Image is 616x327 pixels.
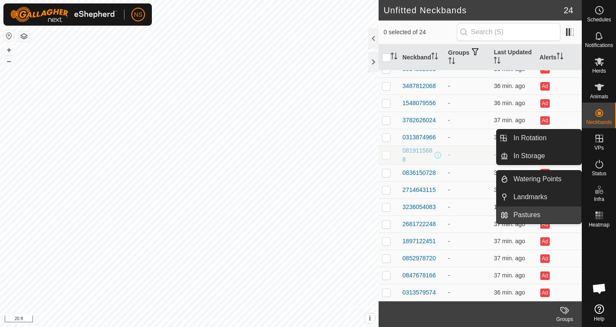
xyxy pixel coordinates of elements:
[494,272,525,279] span: Sep 20, 2025, 7:05 AM
[445,146,491,164] td: -
[494,82,525,89] span: Sep 20, 2025, 7:05 AM
[540,82,550,91] button: Ad
[198,316,223,324] a: Contact Us
[445,267,491,284] td: -
[494,203,517,210] span: Sep 20, 2025, 6:35 AM
[508,147,581,165] a: In Storage
[590,94,608,99] span: Animals
[497,206,581,224] li: Pastures
[540,220,550,229] button: Ad
[4,45,14,55] button: +
[403,254,436,263] div: 0852978720
[391,54,397,61] p-sorticon: Activate to sort
[513,151,545,161] span: In Storage
[445,215,491,233] td: -
[448,59,455,65] p-sorticon: Activate to sort
[582,301,616,325] a: Help
[403,146,433,164] div: 0819115688
[540,116,550,125] button: Ad
[548,315,582,323] div: Groups
[403,271,436,280] div: 0847678166
[445,164,491,181] td: -
[399,44,445,71] th: Neckband
[508,130,581,147] a: In Rotation
[4,56,14,66] button: –
[19,31,29,41] button: Map Layers
[494,169,525,176] span: Sep 20, 2025, 7:05 AM
[445,250,491,267] td: -
[384,28,457,37] span: 0 selected of 24
[155,316,187,324] a: Privacy Policy
[490,44,536,71] th: Last Updated
[403,116,436,125] div: 3782626024
[540,99,550,108] button: Ad
[536,44,582,71] th: Alerts
[589,222,610,227] span: Heatmap
[494,117,525,124] span: Sep 20, 2025, 7:05 AM
[540,169,550,177] button: Ad
[513,174,561,184] span: Watering Points
[403,203,436,212] div: 3236054083
[10,7,117,22] img: Gallagher Logo
[403,237,436,246] div: 1897122451
[586,276,612,301] div: Open chat
[540,289,550,297] button: Ad
[494,151,496,158] span: -
[445,198,491,215] td: -
[403,220,436,229] div: 2681722248
[540,237,550,246] button: Ad
[494,65,525,72] span: Sep 20, 2025, 7:05 AM
[384,5,564,15] h2: Unfitted Neckbands
[403,82,436,91] div: 3487812068
[4,31,14,41] button: Reset Map
[403,99,436,108] div: 1548079556
[134,10,142,19] span: NS
[365,314,375,323] button: i
[403,133,436,142] div: 0313874966
[494,134,525,141] span: Sep 20, 2025, 7:05 AM
[431,54,438,61] p-sorticon: Activate to sort
[494,58,500,65] p-sorticon: Activate to sort
[586,120,612,125] span: Neckbands
[508,206,581,224] a: Pastures
[592,68,606,74] span: Herds
[445,233,491,250] td: -
[497,189,581,206] li: Landmarks
[403,288,436,297] div: 0313579574
[369,315,371,322] span: i
[594,197,604,202] span: Infra
[494,221,525,227] span: Sep 20, 2025, 7:05 AM
[497,130,581,147] li: In Rotation
[494,255,525,262] span: Sep 20, 2025, 7:05 AM
[513,133,546,143] span: In Rotation
[540,254,550,263] button: Ad
[494,186,525,193] span: Sep 20, 2025, 7:05 AM
[585,43,613,48] span: Notifications
[540,271,550,280] button: Ad
[445,129,491,146] td: -
[445,77,491,94] td: -
[557,54,563,61] p-sorticon: Activate to sort
[445,181,491,198] td: -
[457,23,560,41] input: Search (S)
[564,4,573,17] span: 24
[445,112,491,129] td: -
[497,171,581,188] li: Watering Points
[508,189,581,206] a: Landmarks
[513,192,547,202] span: Landmarks
[594,316,604,321] span: Help
[403,168,436,177] div: 0836150728
[592,171,606,176] span: Status
[403,186,436,194] div: 2714643115
[494,238,525,245] span: Sep 20, 2025, 7:05 AM
[587,17,611,22] span: Schedules
[445,94,491,112] td: -
[513,210,540,220] span: Pastures
[497,147,581,165] li: In Storage
[594,145,604,150] span: VPs
[494,289,525,296] span: Sep 20, 2025, 7:05 AM
[445,284,491,301] td: -
[494,100,525,106] span: Sep 20, 2025, 7:05 AM
[508,171,581,188] a: Watering Points
[445,44,491,71] th: Groups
